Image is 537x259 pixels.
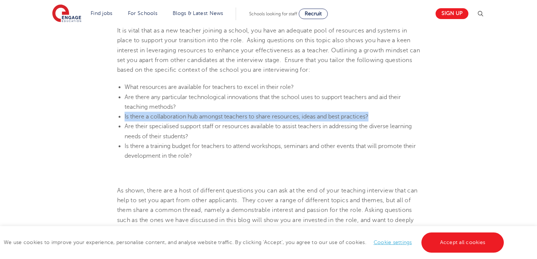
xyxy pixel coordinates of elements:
[305,11,322,16] span: Recruit
[91,10,113,16] a: Find jobs
[173,10,223,16] a: Blogs & Latest News
[421,232,504,253] a: Accept all cookies
[125,143,416,159] span: Is there a training budget for teachers to attend workshops, seminars and other events that will ...
[4,240,506,245] span: We use cookies to improve your experience, personalise content, and analyse website traffic. By c...
[249,11,297,16] span: Schools looking for staff
[125,113,368,120] span: Is there a collaboration hub amongst teachers to share resources, ideas and best practices?
[436,8,468,19] a: Sign up
[117,187,418,233] span: As shown, there are a host of different questions you can ask at the end of your teaching intervi...
[128,10,157,16] a: For Schools
[125,123,412,139] span: Are their specialised support staff or resources available to assist teachers in addressing the d...
[125,84,294,90] span: What resources are available for teachers to excel in their role?
[52,4,81,23] img: Engage Education
[125,94,401,110] span: Are there any particular technological innovations that the school uses to support teachers and a...
[374,240,412,245] a: Cookie settings
[117,27,420,73] span: It is vital that as a new teacher joining a school, you have an adequate pool of resources and sy...
[299,9,328,19] a: Recruit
